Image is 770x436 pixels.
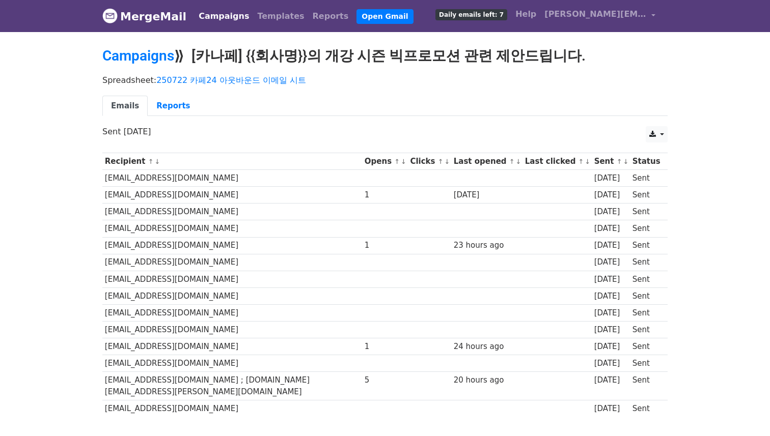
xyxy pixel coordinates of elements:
td: [EMAIL_ADDRESS][DOMAIN_NAME] ; [DOMAIN_NAME][EMAIL_ADDRESS][PERSON_NAME][DOMAIN_NAME] [102,372,362,400]
a: Open Gmail [356,9,413,24]
a: ↓ [444,158,450,165]
div: [DATE] [454,189,520,201]
a: 250722 카페24 아웃바운드 이메일 시트 [156,75,306,85]
td: [EMAIL_ADDRESS][DOMAIN_NAME] [102,338,362,355]
td: [EMAIL_ADDRESS][DOMAIN_NAME] [102,170,362,187]
a: ↓ [516,158,521,165]
div: [DATE] [594,256,628,268]
div: [DATE] [594,358,628,369]
th: Recipient [102,153,362,170]
div: 1 [365,189,405,201]
td: [EMAIL_ADDRESS][DOMAIN_NAME] [102,187,362,204]
a: Emails [102,96,148,117]
a: Campaigns [102,47,174,64]
td: [EMAIL_ADDRESS][DOMAIN_NAME] [102,322,362,338]
div: [DATE] [594,172,628,184]
a: ↓ [154,158,160,165]
a: ↓ [585,158,590,165]
th: Clicks [408,153,451,170]
div: [DATE] [594,307,628,319]
h2: ⟫ [카나페] {{회사명}}의 개강 시즌 빅프로모션 관련 제안드립니다. [102,47,668,65]
td: Sent [630,220,663,237]
a: ↑ [438,158,444,165]
th: Status [630,153,663,170]
a: ↓ [401,158,406,165]
td: Sent [630,237,663,254]
td: [EMAIL_ADDRESS][DOMAIN_NAME] [102,304,362,321]
div: 5 [365,374,405,386]
td: Sent [630,338,663,355]
div: 1 [365,240,405,251]
div: [DATE] [594,274,628,285]
td: Sent [630,271,663,287]
a: [PERSON_NAME][EMAIL_ADDRESS][DOMAIN_NAME] [540,4,659,28]
div: [DATE] [594,240,628,251]
a: MergeMail [102,6,186,27]
div: 20 hours ago [454,374,520,386]
img: MergeMail logo [102,8,118,23]
a: ↑ [579,158,584,165]
td: Sent [630,287,663,304]
a: Reports [309,6,353,26]
div: [DATE] [594,189,628,201]
td: [EMAIL_ADDRESS][DOMAIN_NAME] [102,271,362,287]
td: Sent [630,322,663,338]
a: Templates [253,6,308,26]
th: Opens [362,153,408,170]
a: ↑ [394,158,400,165]
td: [EMAIL_ADDRESS][DOMAIN_NAME] [102,287,362,304]
th: Last clicked [522,153,592,170]
div: [DATE] [594,403,628,415]
td: [EMAIL_ADDRESS][DOMAIN_NAME] [102,400,362,417]
div: [DATE] [594,341,628,353]
p: Sent [DATE] [102,126,668,137]
div: 1 [365,341,405,353]
td: Sent [630,355,663,372]
td: [EMAIL_ADDRESS][DOMAIN_NAME] [102,254,362,271]
td: [EMAIL_ADDRESS][DOMAIN_NAME] [102,237,362,254]
a: Reports [148,96,199,117]
div: 23 hours ago [454,240,520,251]
span: Daily emails left: 7 [435,9,507,20]
div: [DATE] [594,374,628,386]
th: Last opened [451,153,522,170]
a: Help [511,4,540,24]
td: Sent [630,304,663,321]
a: ↑ [617,158,622,165]
div: [DATE] [594,223,628,235]
th: Sent [592,153,630,170]
td: Sent [630,204,663,220]
td: Sent [630,170,663,187]
td: Sent [630,372,663,400]
div: 24 hours ago [454,341,520,353]
a: Campaigns [195,6,253,26]
td: Sent [630,254,663,271]
div: [DATE] [594,206,628,218]
td: [EMAIL_ADDRESS][DOMAIN_NAME] [102,204,362,220]
td: Sent [630,400,663,417]
a: ↑ [509,158,515,165]
td: [EMAIL_ADDRESS][DOMAIN_NAME] [102,220,362,237]
a: Daily emails left: 7 [431,4,511,24]
div: [DATE] [594,324,628,336]
p: Spreadsheet: [102,75,668,85]
td: Sent [630,187,663,204]
td: [EMAIL_ADDRESS][DOMAIN_NAME] [102,355,362,372]
span: [PERSON_NAME][EMAIL_ADDRESS][DOMAIN_NAME] [544,8,646,20]
div: [DATE] [594,290,628,302]
a: ↑ [148,158,154,165]
a: ↓ [623,158,628,165]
